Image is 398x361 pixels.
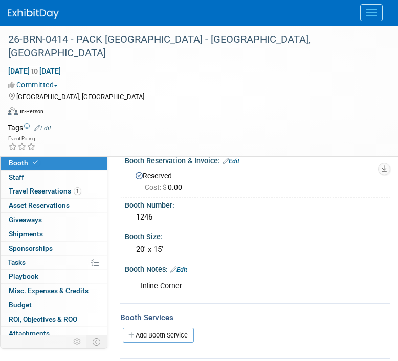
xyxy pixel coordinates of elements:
[360,4,383,21] button: Menu
[8,9,59,19] img: ExhibitDay
[1,156,107,170] a: Booth
[9,286,89,295] span: Misc. Expenses & Credits
[8,123,51,133] td: Tags
[1,199,107,212] a: Asset Reservations
[125,198,390,210] div: Booth Number:
[145,183,186,191] span: 0.00
[1,213,107,227] a: Giveaways
[1,284,107,298] a: Misc. Expenses & Credits
[1,171,107,184] a: Staff
[9,329,50,338] span: Attachments
[132,242,383,257] div: 20' x 15'
[9,201,70,209] span: Asset Reservations
[1,312,107,326] a: ROI, Objectives & ROO
[223,158,239,165] a: Edit
[8,258,26,267] span: Tasks
[132,209,383,225] div: 1246
[74,187,81,195] span: 1
[9,173,24,181] span: Staff
[9,159,40,167] span: Booth
[9,272,38,280] span: Playbook
[9,244,53,252] span: Sponsorships
[9,301,32,309] span: Budget
[8,80,62,90] button: Committed
[1,270,107,283] a: Playbook
[8,66,61,76] span: [DATE] [DATE]
[9,187,81,195] span: Travel Reservations
[1,298,107,312] a: Budget
[123,328,194,343] a: Add Booth Service
[170,266,187,273] a: Edit
[9,315,77,323] span: ROI, Objectives & ROO
[120,312,390,323] div: Booth Services
[1,184,107,198] a: Travel Reservations1
[145,183,168,191] span: Cost: $
[33,160,38,165] i: Booth reservation complete
[9,215,42,224] span: Giveaways
[69,335,86,348] td: Personalize Event Tab Strip
[16,93,144,101] span: [GEOGRAPHIC_DATA], [GEOGRAPHIC_DATA]
[1,242,107,255] a: Sponsorships
[34,125,51,132] a: Edit
[1,327,107,341] a: Attachments
[125,261,390,275] div: Booth Notes:
[8,136,36,141] div: Event Rating
[125,153,390,166] div: Booth Reservation & Invoice:
[8,106,385,121] div: Event Format
[125,229,390,242] div: Booth Size:
[8,107,18,115] img: Format-Inperson.png
[19,108,43,115] div: In-Person
[86,335,107,348] td: Toggle Event Tabs
[30,67,39,75] span: to
[132,168,383,192] div: Reserved
[5,31,378,62] div: 26-BRN-0414 - PACK [GEOGRAPHIC_DATA] - [GEOGRAPHIC_DATA], [GEOGRAPHIC_DATA]
[134,276,371,297] div: Inline Corner
[9,230,43,238] span: Shipments
[1,256,107,270] a: Tasks
[1,227,107,241] a: Shipments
